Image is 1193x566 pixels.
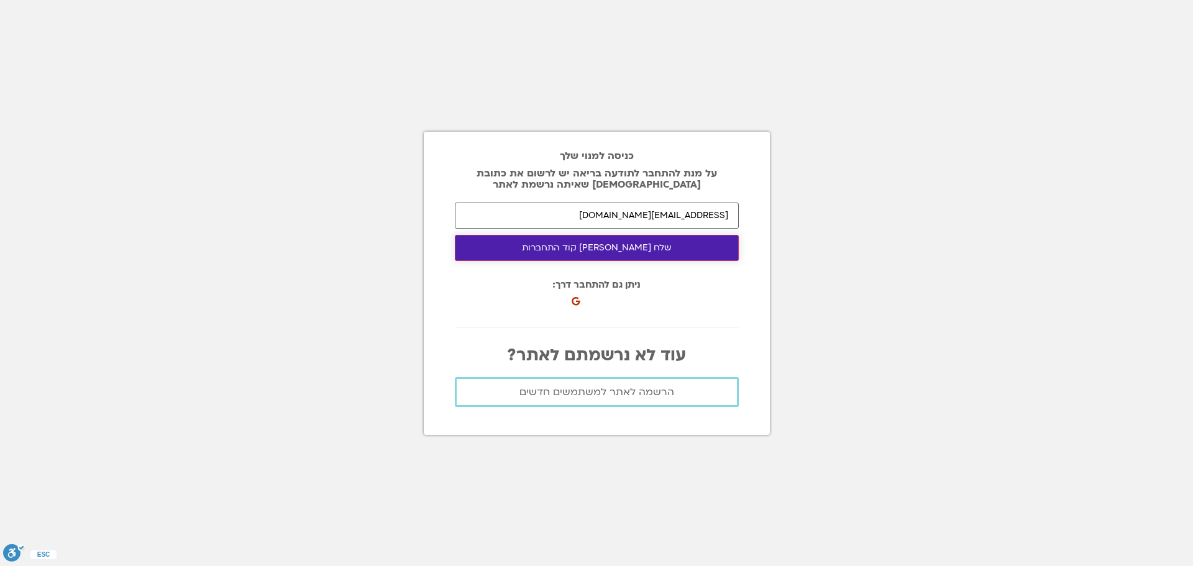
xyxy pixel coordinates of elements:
h2: כניסה למנוי שלך [455,150,739,162]
iframe: כפתור לכניסה באמצעות חשבון Google [574,283,711,311]
button: שלח [PERSON_NAME] קוד התחברות [455,235,739,261]
span: הרשמה לאתר למשתמשים חדשים [519,386,674,398]
input: האימייל איתו נרשמת לאתר [455,203,739,229]
a: הרשמה לאתר למשתמשים חדשים [455,377,739,407]
p: על מנת להתחבר לתודעה בריאה יש לרשום את כתובת [DEMOGRAPHIC_DATA] שאיתה נרשמת לאתר [455,168,739,190]
p: עוד לא נרשמתם לאתר? [455,346,739,365]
